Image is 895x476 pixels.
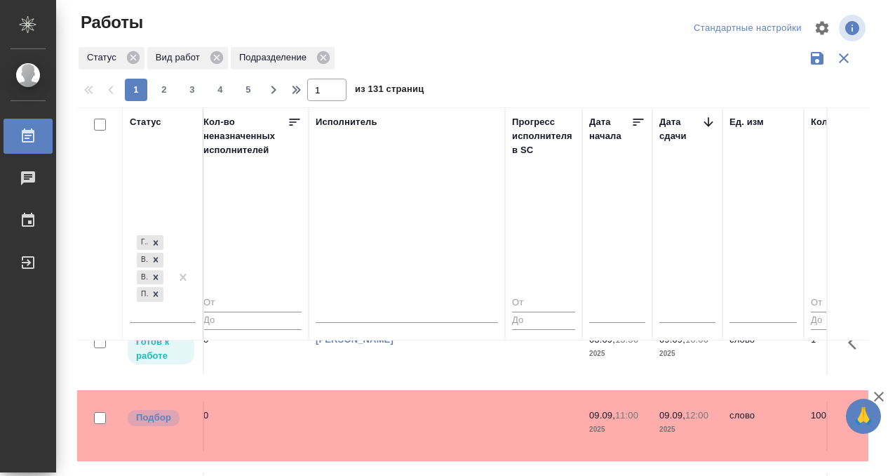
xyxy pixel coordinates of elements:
input: От [512,295,575,312]
input: От [203,295,302,312]
td: 0 [196,402,309,451]
p: 2025 [589,423,645,437]
p: Статус [87,51,121,65]
div: Кол-во [811,115,842,129]
button: Сохранить фильтры [804,45,830,72]
div: Статус [130,115,161,129]
p: 03.09, [589,334,615,345]
p: 09.09, [659,410,685,421]
input: До [811,312,867,329]
div: Исполнитель может приступить к работе [126,333,196,366]
p: 2025 [589,347,645,361]
span: 4 [209,83,231,97]
span: 🙏 [852,402,875,431]
p: Подразделение [239,51,311,65]
div: Статус [79,47,144,70]
div: split button [690,18,805,39]
div: Можно подбирать исполнителей [126,409,196,428]
a: [PERSON_NAME] [316,334,393,345]
span: из 131 страниц [355,81,424,101]
div: Готов к работе, В работе, В ожидании, Подбор [135,286,165,303]
button: 🙏 [846,399,881,434]
div: В работе [137,253,148,267]
button: 4 [209,79,231,101]
div: Кол-во неназначенных исполнителей [203,115,288,157]
td: слово [722,402,804,451]
button: Здесь прячутся важные кнопки [840,402,873,435]
div: Подбор [137,287,148,302]
button: Здесь прячутся важные кнопки [840,326,873,359]
input: До [512,312,575,329]
div: Прогресс исполнителя в SC [512,115,575,157]
div: Готов к работе, В работе, В ожидании, Подбор [135,269,165,286]
button: 3 [181,79,203,101]
td: слово [722,326,804,375]
button: 2 [153,79,175,101]
div: В ожидании [137,270,148,285]
p: 13:36 [615,334,638,345]
div: Готов к работе, В работе, В ожидании, Подбор [135,251,165,269]
span: Посмотреть информацию [839,15,868,41]
p: Вид работ [156,51,205,65]
button: 5 [237,79,260,101]
p: 16:00 [685,334,708,345]
p: 09.09, [659,334,685,345]
div: Ед. изм [729,115,764,129]
span: 5 [237,83,260,97]
button: Сбросить фильтры [830,45,857,72]
div: Вид работ [147,47,228,70]
p: 12:00 [685,410,708,421]
p: 09.09, [589,410,615,421]
p: 2025 [659,347,715,361]
p: Подбор [136,411,171,425]
span: 2 [153,83,175,97]
span: Работы [77,11,143,34]
div: Дата начала [589,115,631,143]
span: 3 [181,83,203,97]
p: 11:00 [615,410,638,421]
p: Готов к работе [136,335,186,363]
div: Готов к работе [137,235,148,250]
input: От [811,295,867,312]
span: Настроить таблицу [805,11,839,45]
td: 0 [196,326,309,375]
div: Исполнитель [316,115,377,129]
div: Подразделение [231,47,335,70]
input: До [203,312,302,329]
p: 2025 [659,423,715,437]
div: Готов к работе, В работе, В ожидании, Подбор [135,234,165,251]
td: 100 [804,402,874,451]
div: Дата сдачи [659,115,701,143]
td: 1 [804,326,874,375]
